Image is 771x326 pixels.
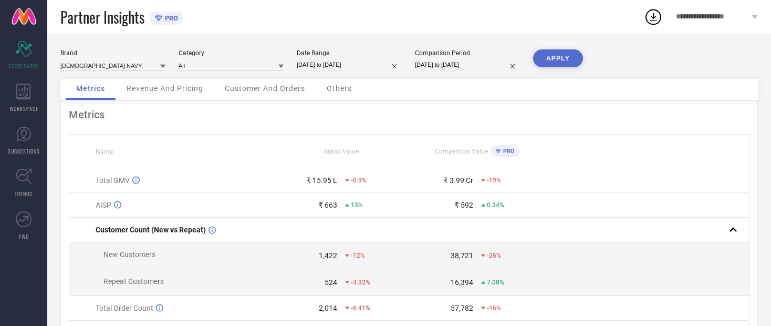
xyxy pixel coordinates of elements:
button: APPLY [533,49,583,67]
span: AISP [96,201,111,209]
input: Select comparison period [415,59,520,70]
span: Total GMV [96,176,130,185]
div: 2,014 [319,304,337,312]
span: WORKSPACE [9,105,38,113]
div: 38,721 [451,251,473,260]
div: ₹ 3.99 Cr [443,176,473,185]
span: TRENDS [15,190,33,198]
span: Brand Value [324,148,359,155]
span: Customer And Orders [225,84,305,93]
div: Comparison Period [415,49,520,57]
span: Customer Count (New vs Repeat) [96,226,206,234]
div: 524 [325,278,337,287]
span: Competitors Value [435,148,488,155]
span: Partner Insights [60,6,144,28]
span: SCORECARDS [8,62,39,70]
span: Total Order Count [96,304,153,312]
span: PRO [501,148,515,155]
span: -19% [487,177,501,184]
span: 13% [351,201,363,209]
span: -26% [487,252,501,259]
span: Metrics [76,84,105,93]
div: Category [179,49,284,57]
div: 1,422 [319,251,337,260]
div: ₹ 15.95 L [306,176,337,185]
input: Select date range [297,59,402,70]
div: Date Range [297,49,402,57]
span: -6.41% [351,304,370,312]
div: 16,394 [451,278,473,287]
span: -16% [487,304,501,312]
span: -0.9% [351,177,367,184]
span: FWD [19,232,29,240]
div: ₹ 592 [454,201,473,209]
div: Brand [60,49,165,57]
span: Repeat Customers [103,277,164,286]
span: -12% [351,252,365,259]
span: New Customers [103,250,155,259]
span: PRO [162,14,178,22]
span: 0.34% [487,201,504,209]
span: Name [96,148,113,156]
div: ₹ 663 [318,201,337,209]
span: 7.08% [487,279,504,286]
span: Others [327,84,352,93]
div: Metrics [69,108,749,121]
div: 57,782 [451,304,473,312]
span: SUGGESTIONS [8,147,40,155]
span: -3.32% [351,279,370,286]
div: Open download list [644,7,663,26]
span: Revenue And Pricing [127,84,203,93]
